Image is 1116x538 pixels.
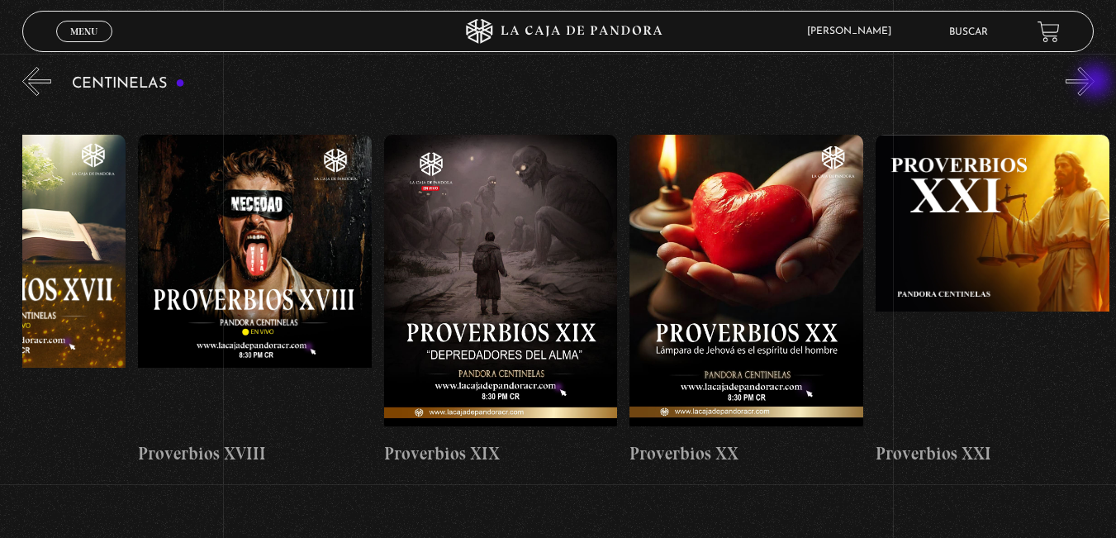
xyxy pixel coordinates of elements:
[1066,67,1095,96] button: Next
[384,108,618,493] a: Proverbios XIX
[138,440,372,467] h4: Proverbios XVIII
[138,108,372,493] a: Proverbios XVIII
[1038,21,1060,43] a: View your shopping cart
[949,27,988,37] a: Buscar
[629,440,863,467] h4: Proverbios XX
[876,108,1109,493] a: Proverbios XXI
[64,40,103,52] span: Cerrar
[629,108,863,493] a: Proverbios XX
[799,26,908,36] span: [PERSON_NAME]
[70,26,97,36] span: Menu
[384,440,618,467] h4: Proverbios XIX
[876,440,1109,467] h4: Proverbios XXI
[72,76,185,92] h3: Centinelas
[22,67,51,96] button: Previous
